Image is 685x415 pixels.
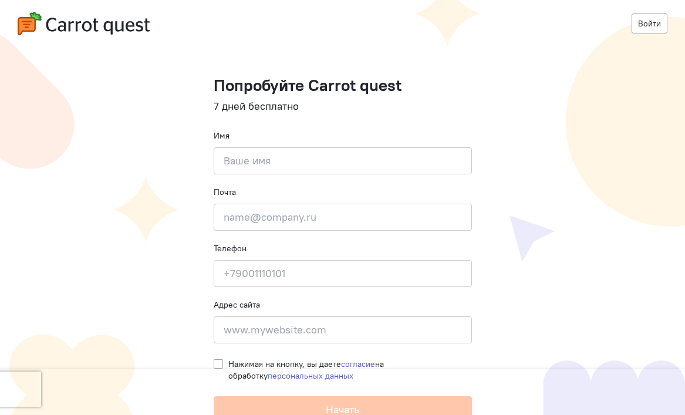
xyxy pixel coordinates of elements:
[214,100,472,112] h4: 7 дней бесплатно
[341,359,375,369] a: согласие
[228,359,384,381] span: Нажимая на кнопку, вы даете на обработку
[214,186,236,198] label: Почта
[214,130,230,141] label: Имя
[214,242,247,254] label: Телефон
[214,316,472,343] input: www.mywebsite.com
[214,147,472,174] input: Ваше имя
[18,12,150,35] img: carrot-quest-logo.svg
[214,204,472,231] input: name@company.ru
[214,299,260,311] label: Адрес сайта
[632,14,667,33] a: Войти
[214,260,472,287] input: +79001110101
[214,76,472,95] h1: Попробуйте Carrot quest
